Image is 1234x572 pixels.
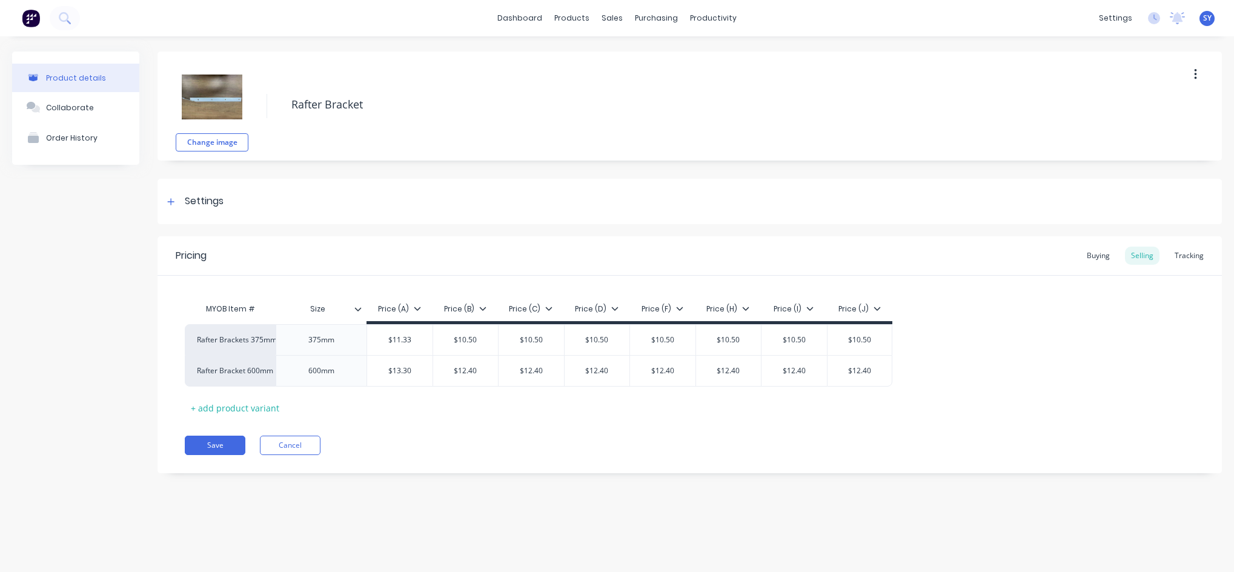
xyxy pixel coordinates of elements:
[828,356,892,386] div: $12.40
[197,365,264,376] div: Rafter Bracket 600mm
[595,9,629,27] div: sales
[185,297,276,321] div: MYOB Item #
[367,356,433,386] div: $13.30
[176,61,248,151] div: fileChange image
[761,325,827,355] div: $10.50
[433,356,499,386] div: $12.40
[185,194,224,209] div: Settings
[12,64,139,92] button: Product details
[761,356,827,386] div: $12.40
[22,9,40,27] img: Factory
[276,294,359,324] div: Size
[46,103,94,112] div: Collaborate
[444,304,486,314] div: Price (B)
[838,304,881,314] div: Price (J)
[565,325,630,355] div: $10.50
[46,133,98,142] div: Order History
[1203,13,1212,24] span: SY
[176,248,207,263] div: Pricing
[176,133,248,151] button: Change image
[684,9,743,27] div: productivity
[630,356,695,386] div: $12.40
[548,9,595,27] div: products
[367,325,433,355] div: $11.33
[12,122,139,153] button: Order History
[499,325,564,355] div: $10.50
[276,297,367,321] div: Size
[1125,247,1159,265] div: Selling
[630,325,695,355] div: $10.50
[291,332,352,348] div: 375mm
[828,325,892,355] div: $10.50
[285,90,1108,119] textarea: Rafter Bracket
[378,304,421,314] div: Price (A)
[1169,247,1210,265] div: Tracking
[185,355,892,387] div: Rafter Bracket 600mm600mm$13.30$12.40$12.40$12.40$12.40$12.40$12.40$12.40
[696,356,761,386] div: $12.40
[706,304,749,314] div: Price (H)
[575,304,619,314] div: Price (D)
[260,436,320,455] button: Cancel
[185,399,285,417] div: + add product variant
[696,325,761,355] div: $10.50
[491,9,548,27] a: dashboard
[433,325,499,355] div: $10.50
[182,67,242,127] img: file
[291,363,352,379] div: 600mm
[509,304,552,314] div: Price (C)
[1093,9,1138,27] div: settings
[1081,247,1116,265] div: Buying
[565,356,630,386] div: $12.40
[642,304,683,314] div: Price (F)
[185,324,892,355] div: Rafter Brackets 375mm375mm$11.33$10.50$10.50$10.50$10.50$10.50$10.50$10.50
[197,334,264,345] div: Rafter Brackets 375mm
[46,73,106,82] div: Product details
[629,9,684,27] div: purchasing
[499,356,564,386] div: $12.40
[12,92,139,122] button: Collaborate
[185,436,245,455] button: Save
[774,304,814,314] div: Price (I)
